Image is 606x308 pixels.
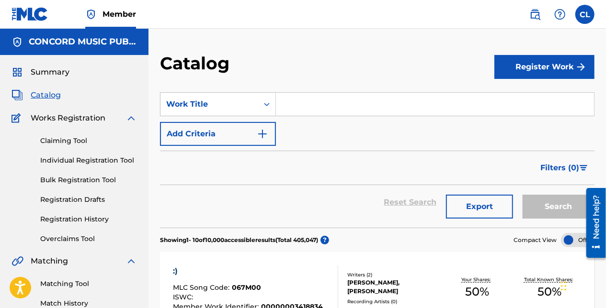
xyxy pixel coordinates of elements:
span: ? [320,236,329,244]
form: Search Form [160,92,595,228]
p: Your Shares: [462,276,493,283]
button: Filters (0) [535,156,595,180]
a: Registration History [40,214,137,224]
a: Public Search [526,5,545,24]
span: Compact View [514,236,557,244]
img: Catalog [11,89,23,101]
img: Top Rightsholder [85,9,97,20]
button: Add Criteria [160,122,276,146]
div: Recording Artists ( 0 ) [347,298,441,305]
span: MLC Song Code : [173,283,232,292]
img: filter [580,165,588,171]
img: Works Registration [11,112,24,124]
img: Summary [11,66,23,78]
span: Member [103,9,136,20]
img: f7272a7cc735f4ea7f67.svg [575,61,587,73]
div: :) [173,265,323,277]
a: Bulk Registration Tool [40,175,137,185]
img: search [529,9,541,20]
h2: Catalog [160,53,234,74]
iframe: Chat Widget [558,262,606,308]
h5: CONCORD MUSIC PUBLISHING LLC [29,36,137,47]
span: Matching [31,255,68,267]
img: Accounts [11,36,23,48]
span: Catalog [31,89,61,101]
img: expand [126,112,137,124]
p: Total Known Shares: [524,276,575,283]
a: Claiming Tool [40,136,137,146]
img: 9d2ae6d4665cec9f34b9.svg [257,128,268,140]
a: CatalogCatalog [11,89,61,101]
img: help [554,9,566,20]
div: [PERSON_NAME], [PERSON_NAME] [347,278,441,296]
iframe: Resource Center [579,185,606,262]
div: User Menu [575,5,595,24]
div: Drag [561,272,567,300]
div: Help [550,5,570,24]
img: Matching [11,255,23,267]
span: Filters ( 0 ) [540,162,579,174]
a: Overclaims Tool [40,234,137,244]
img: MLC Logo [11,7,48,21]
p: Showing 1 - 10 of 10,000 accessible results (Total 405,047 ) [160,236,318,244]
img: expand [126,255,137,267]
span: ISWC : [173,293,195,301]
a: Matching Tool [40,279,137,289]
span: 50 % [466,283,490,300]
a: Registration Drafts [40,195,137,205]
span: 067M00 [232,283,261,292]
a: SummarySummary [11,66,69,78]
span: 50 % [537,283,561,300]
span: Summary [31,66,69,78]
div: Writers ( 2 ) [347,271,441,278]
span: Works Registration [31,112,105,124]
button: Register Work [494,55,595,79]
div: Work Title [166,99,252,110]
a: Individual Registration Tool [40,155,137,165]
button: Export [446,195,513,219]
